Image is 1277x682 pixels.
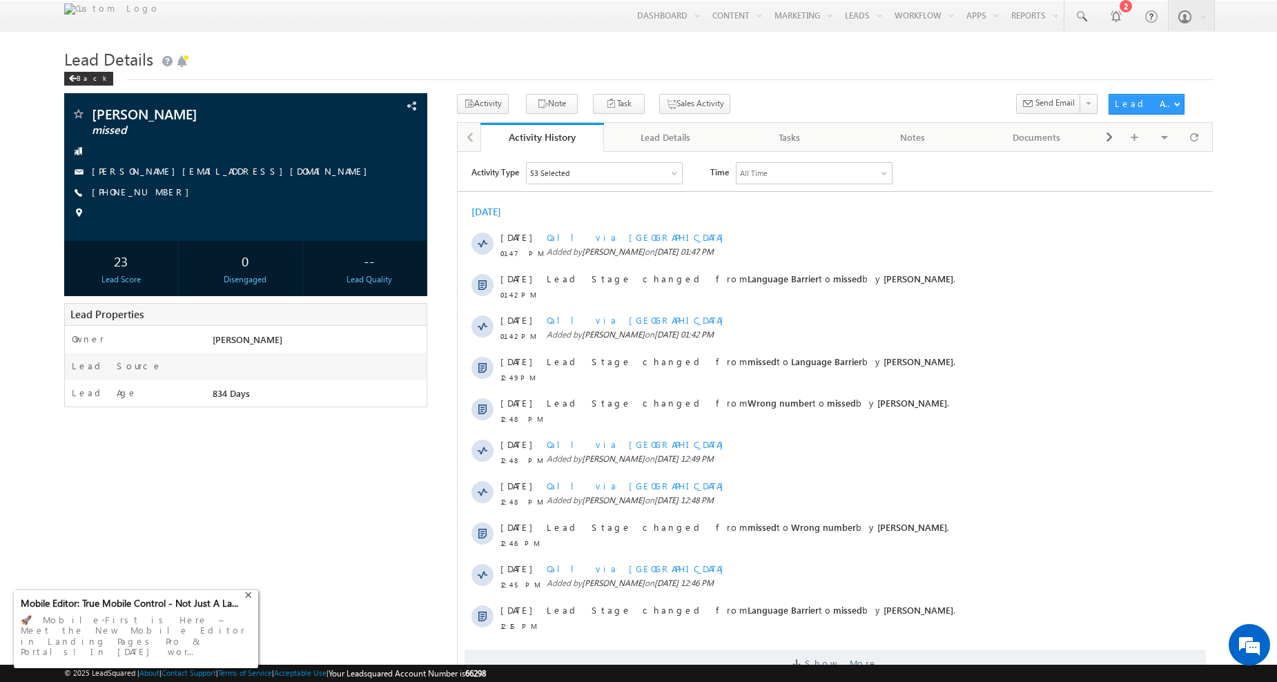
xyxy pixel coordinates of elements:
[290,121,361,133] span: Language Barrier
[316,273,424,286] div: Lead Quality
[333,369,398,381] span: Wrong number
[376,452,404,464] span: missed
[290,245,355,257] span: Wrong number
[369,245,398,257] span: missed
[43,121,74,133] span: [DATE]
[89,162,273,174] span: Call via [GEOGRAPHIC_DATA]
[197,302,256,312] span: [DATE] 12:49 PM
[92,124,319,137] span: missed
[197,426,256,436] span: [DATE] 12:46 PM
[226,7,260,40] div: Minimize live chat window
[23,72,58,90] img: d_60004797649_company_0_60004797649
[72,360,162,372] label: Lead Source
[43,369,74,382] span: [DATE]
[72,387,137,399] label: Lead Age
[89,411,273,422] span: Call via [GEOGRAPHIC_DATA]
[21,610,251,661] div: 🚀 Mobile-First is Here – Meet the New Mobile Editor in Landing Pages Pro & Portals! In [DATE] wor...
[420,245,489,257] span: [PERSON_NAME]
[1109,94,1185,115] button: Lead Actions
[89,177,682,189] span: Added by on
[43,302,84,315] span: 12:48 PM
[329,668,486,679] span: Your Leadsquared Account Number is
[72,72,232,90] div: Chat with us now
[615,129,715,146] div: Lead Details
[89,121,498,133] span: Lead Stage changed from to by .
[1035,97,1075,109] span: Send Email
[18,128,252,413] textarea: Type your message and hit 'Enter'
[89,452,498,464] span: Lead Stage changed from to by .
[124,426,187,436] span: [PERSON_NAME]
[43,137,84,149] span: 01:42 PM
[604,123,728,152] a: Lead Details
[480,123,604,152] a: Activity History
[593,94,645,114] button: Task
[659,94,730,114] button: Sales Activity
[89,425,682,438] span: Added by on
[43,220,84,232] span: 12:49 PM
[465,668,486,679] span: 66298
[70,307,144,321] span: Lead Properties
[64,72,113,86] div: Back
[89,328,273,340] span: Call via [GEOGRAPHIC_DATA]
[124,177,187,188] span: [PERSON_NAME]
[863,129,963,146] div: Notes
[218,668,272,677] a: Terms of Service
[64,48,153,70] span: Lead Details
[253,10,271,31] span: Time
[43,162,74,175] span: [DATE]
[376,121,404,133] span: missed
[43,328,74,340] span: [DATE]
[64,3,159,14] img: Custom Logo
[92,165,374,177] a: [PERSON_NAME][EMAIL_ADDRESS][DOMAIN_NAME]
[92,107,319,121] span: [PERSON_NAME]
[43,95,84,108] span: 01:47 PM
[975,123,1099,152] a: Documents
[124,95,187,105] span: [PERSON_NAME]
[89,301,682,313] span: Added by on
[491,130,594,144] div: Activity History
[290,452,361,464] span: Language Barrier
[64,71,120,83] a: Back
[739,129,839,146] div: Tasks
[43,178,84,191] span: 01:42 PM
[43,468,84,480] span: 12:15 PM
[21,597,243,610] div: Mobile Editor: True Mobile Control - Not Just A La...
[89,245,491,257] span: Lead Stage changed from to by .
[728,123,851,152] a: Tasks
[89,342,682,355] span: Added by on
[124,343,187,353] span: [PERSON_NAME]
[92,186,196,199] span: [PHONE_NUMBER]
[43,261,84,273] span: 12:48 PM
[89,79,273,91] span: Call via [GEOGRAPHIC_DATA]
[89,369,491,381] span: Lead Stage changed from to by .
[89,204,498,215] span: Lead Stage changed from to by .
[72,333,104,345] label: Owner
[213,333,282,345] span: [PERSON_NAME]
[43,344,84,356] span: 12:48 PM
[14,10,61,31] span: Activity Type
[197,343,256,353] span: [DATE] 12:48 PM
[457,94,509,114] button: Activity
[162,668,216,677] a: Contact Support
[192,273,300,286] div: Disengaged
[68,273,175,286] div: Lead Score
[986,129,1086,146] div: Documents
[347,498,420,525] span: Show More
[14,54,59,66] div: [DATE]
[139,668,159,677] a: About
[290,369,319,381] span: missed
[43,411,74,423] span: [DATE]
[72,15,112,28] div: 53 Selected
[1115,97,1173,110] div: Lead Actions
[197,95,256,105] span: [DATE] 01:47 PM
[209,387,427,406] div: 834 Days
[197,177,256,188] span: [DATE] 01:42 PM
[316,248,424,273] div: --
[89,94,682,106] span: Added by on
[526,94,578,114] button: Note
[420,369,489,381] span: [PERSON_NAME]
[68,248,175,273] div: 23
[426,452,496,464] span: [PERSON_NAME]
[43,245,74,257] span: [DATE]
[124,302,187,312] span: [PERSON_NAME]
